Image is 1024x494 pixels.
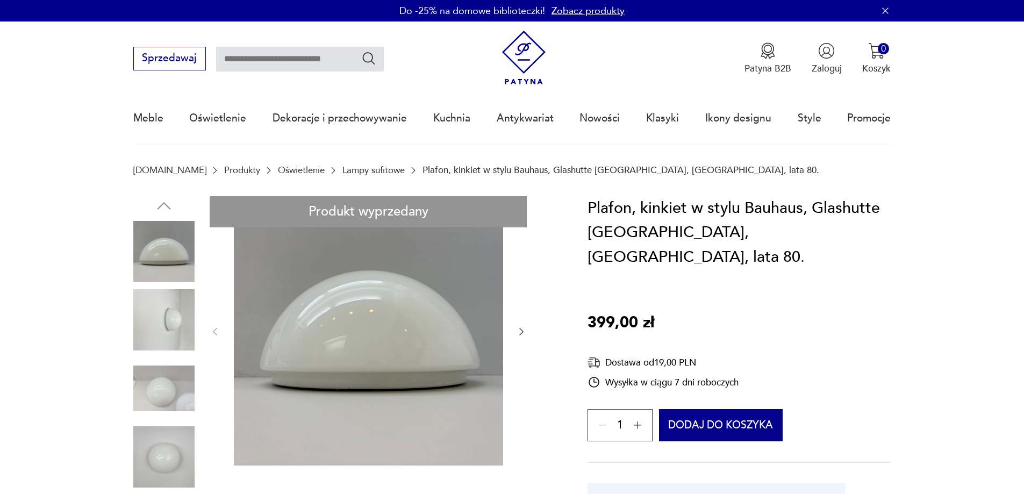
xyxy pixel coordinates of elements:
a: [DOMAIN_NAME] [133,165,206,175]
a: Zobacz produkty [552,4,625,18]
img: Ikona dostawy [588,356,600,369]
a: Meble [133,94,163,143]
a: Produkty [224,165,260,175]
img: Zdjęcie produktu Plafon, kinkiet w stylu Bauhaus, Glashutte Limburg, Niemcy, lata 80. [133,289,195,350]
a: Nowości [579,94,620,143]
a: Ikony designu [705,94,771,143]
button: Sprzedawaj [133,47,206,70]
img: Zdjęcie produktu Plafon, kinkiet w stylu Bauhaus, Glashutte Limburg, Niemcy, lata 80. [133,426,195,488]
img: Patyna - sklep z meblami i dekoracjami vintage [497,31,551,85]
a: Oświetlenie [278,165,325,175]
p: Patyna B2B [744,62,791,75]
a: Klasyki [646,94,679,143]
button: Patyna B2B [744,42,791,75]
img: Ikona koszyka [868,42,885,59]
p: Koszyk [862,62,891,75]
p: Do -25% na domowe biblioteczki! [399,4,545,18]
a: Antykwariat [497,94,554,143]
h1: Plafon, kinkiet w stylu Bauhaus, Glashutte [GEOGRAPHIC_DATA], [GEOGRAPHIC_DATA], lata 80. [588,196,891,270]
a: Style [798,94,821,143]
a: Sprzedawaj [133,55,206,63]
img: Zdjęcie produktu Plafon, kinkiet w stylu Bauhaus, Glashutte Limburg, Niemcy, lata 80. [133,221,195,282]
img: Ikona medalu [760,42,776,59]
img: Ikonka użytkownika [818,42,835,59]
div: 0 [878,43,889,54]
img: Zdjęcie produktu Plafon, kinkiet w stylu Bauhaus, Glashutte Limburg, Niemcy, lata 80. [133,358,195,419]
img: Zdjęcie produktu Plafon, kinkiet w stylu Bauhaus, Glashutte Limburg, Niemcy, lata 80. [234,196,503,466]
a: Dekoracje i przechowywanie [273,94,407,143]
a: Ikona medaluPatyna B2B [744,42,791,75]
button: Zaloguj [812,42,842,75]
a: Lampy sufitowe [342,165,405,175]
p: Zaloguj [812,62,842,75]
a: Promocje [847,94,891,143]
a: Oświetlenie [189,94,246,143]
p: Plafon, kinkiet w stylu Bauhaus, Glashutte [GEOGRAPHIC_DATA], [GEOGRAPHIC_DATA], lata 80. [423,165,819,175]
p: 399,00 zł [588,311,654,335]
a: Kuchnia [433,94,470,143]
div: Wysyłka w ciągu 7 dni roboczych [588,376,739,389]
button: Dodaj do koszyka [659,409,783,441]
div: Produkt wyprzedany [210,196,527,228]
button: Szukaj [361,51,377,66]
span: 1 [617,421,623,430]
button: 0Koszyk [862,42,891,75]
div: Dostawa od 19,00 PLN [588,356,739,369]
